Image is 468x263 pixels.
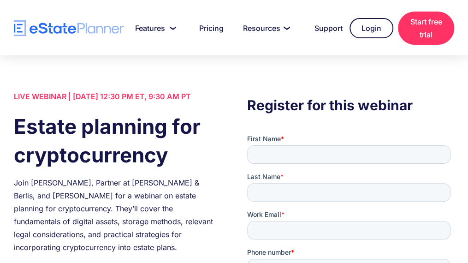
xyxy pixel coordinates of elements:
h3: Register for this webinar [247,95,454,116]
div: LIVE WEBINAR | [DATE] 12:30 PM ET, 9:30 AM PT [14,90,221,103]
div: Join [PERSON_NAME], Partner at [PERSON_NAME] & Berlis, and [PERSON_NAME] for a webinar on estate ... [14,176,221,254]
a: Support [303,19,345,37]
a: Features [124,19,184,37]
h1: Estate planning for cryptocurrency [14,112,221,169]
a: home [14,20,124,36]
a: Login [350,18,393,38]
a: Resources [232,19,299,37]
a: Start free trial [398,12,454,45]
a: Pricing [188,19,227,37]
